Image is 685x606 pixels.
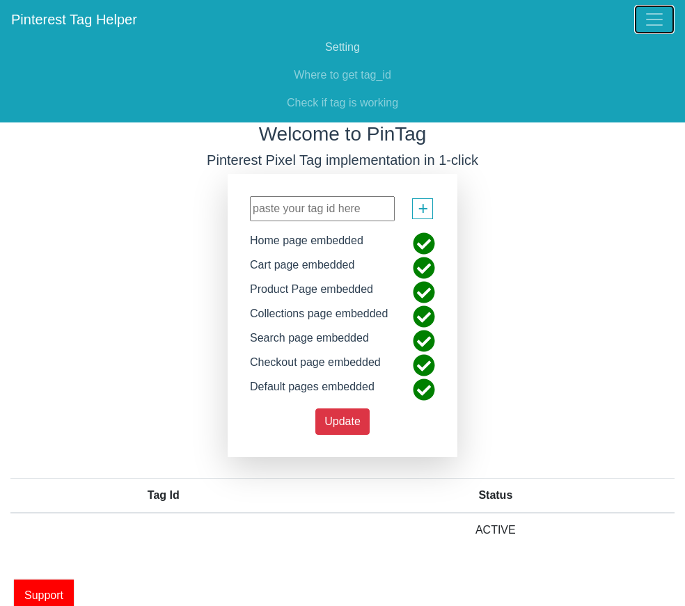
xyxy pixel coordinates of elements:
[635,6,674,33] button: Toggle navigation
[11,33,674,61] a: Setting
[324,415,361,427] span: Update
[239,281,384,305] div: Product Page embedded
[10,478,317,513] th: Tag Id
[239,257,365,281] div: Cart page embedded
[239,232,374,257] div: Home page embedded
[11,61,674,89] a: Where to get tag_id
[239,378,385,403] div: Default pages embedded
[239,354,391,378] div: Checkout page embedded
[11,6,137,33] a: Pinterest Tag Helper
[315,408,370,435] button: Update
[250,196,395,221] input: paste your tag id here
[317,513,675,547] td: ACTIVE
[239,330,379,354] div: Search page embedded
[317,478,675,513] th: Status
[418,196,428,222] span: +
[239,305,398,330] div: Collections page embedded
[11,89,674,117] a: Check if tag is working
